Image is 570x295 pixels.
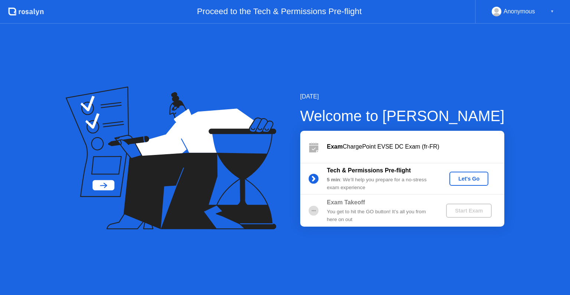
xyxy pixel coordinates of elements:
button: Let's Go [449,172,488,186]
button: Start Exam [446,204,492,218]
div: You get to hit the GO button! It’s all you from here on out [327,208,434,223]
div: Start Exam [449,208,489,214]
div: Let's Go [452,176,485,182]
div: ▼ [550,7,554,16]
div: Anonymous [504,7,535,16]
b: Exam [327,143,343,150]
div: : We’ll help you prepare for a no-stress exam experience [327,176,434,191]
b: Tech & Permissions Pre-flight [327,167,411,174]
div: [DATE] [300,92,505,101]
b: 5 min [327,177,340,182]
b: Exam Takeoff [327,199,365,205]
div: ChargePoint EVSE DC Exam (fr-FR) [327,142,504,151]
div: Welcome to [PERSON_NAME] [300,105,505,127]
